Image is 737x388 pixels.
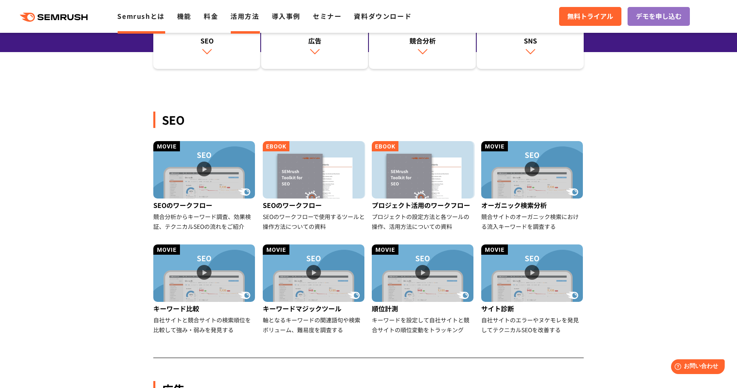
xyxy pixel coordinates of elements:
div: プロジェクトの設定方法と各ツールの操作、活用方法についての資料 [372,212,475,231]
a: SEOのワークフロー SEOのワークフローで使用するツールと操作方法についての資料 [263,141,366,231]
div: SEO [157,36,256,46]
a: デモを申し込む [628,7,690,26]
div: 競合分析からキーワード調査、効果検証、テクニカルSEOの流れをご紹介 [153,212,256,231]
div: キーワード比較 [153,302,256,315]
a: SEOのワークフロー 競合分析からキーワード調査、効果検証、テクニカルSEOの流れをご紹介 [153,141,256,231]
a: SEO [153,19,260,69]
a: 資料ダウンロード [354,11,412,21]
div: SEOのワークフロー [153,199,256,212]
iframe: Help widget launcher [664,356,728,379]
div: SEOのワークフローで使用するツールと操作方法についての資料 [263,212,366,231]
div: 広告 [265,36,364,46]
div: 競合分析 [373,36,472,46]
a: 無料トライアル [559,7,621,26]
a: オーガニック検索分析 競合サイトのオーガニック検索における流入キーワードを調査する [481,141,584,231]
a: セミナー [313,11,341,21]
span: 無料トライアル [567,11,613,22]
div: SNS [481,36,580,46]
div: 自社サイトのエラーやヌケモレを発見してテクニカルSEOを改善する [481,315,584,335]
a: 活用方法 [230,11,259,21]
a: 競合分析 [369,19,476,69]
a: サイト診断 自社サイトのエラーやヌケモレを発見してテクニカルSEOを改善する [481,244,584,335]
div: 順位計測 [372,302,475,315]
span: デモを申し込む [636,11,682,22]
div: SEOのワークフロー [263,199,366,212]
div: 軸となるキーワードの関連語句や検索ボリューム、難易度を調査する [263,315,366,335]
div: SEO [153,112,584,128]
a: キーワード比較 自社サイトと競合サイトの検索順位を比較して強み・弱みを発見する [153,244,256,335]
div: 自社サイトと競合サイトの検索順位を比較して強み・弱みを発見する [153,315,256,335]
a: 料金 [204,11,218,21]
a: 広告 [261,19,368,69]
a: 順位計測 キーワードを設定して自社サイトと競合サイトの順位変動をトラッキング [372,244,475,335]
div: オーガニック検索分析 [481,199,584,212]
a: キーワードマジックツール 軸となるキーワードの関連語句や検索ボリューム、難易度を調査する [263,244,366,335]
a: プロジェクト活用のワークフロー プロジェクトの設定方法と各ツールの操作、活用方法についての資料 [372,141,475,231]
a: 機能 [177,11,191,21]
div: サイト診断 [481,302,584,315]
div: プロジェクト活用のワークフロー [372,199,475,212]
div: キーワードマジックツール [263,302,366,315]
a: Semrushとは [117,11,164,21]
div: キーワードを設定して自社サイトと競合サイトの順位変動をトラッキング [372,315,475,335]
div: 競合サイトのオーガニック検索における流入キーワードを調査する [481,212,584,231]
a: 導入事例 [272,11,300,21]
a: SNS [477,19,584,69]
